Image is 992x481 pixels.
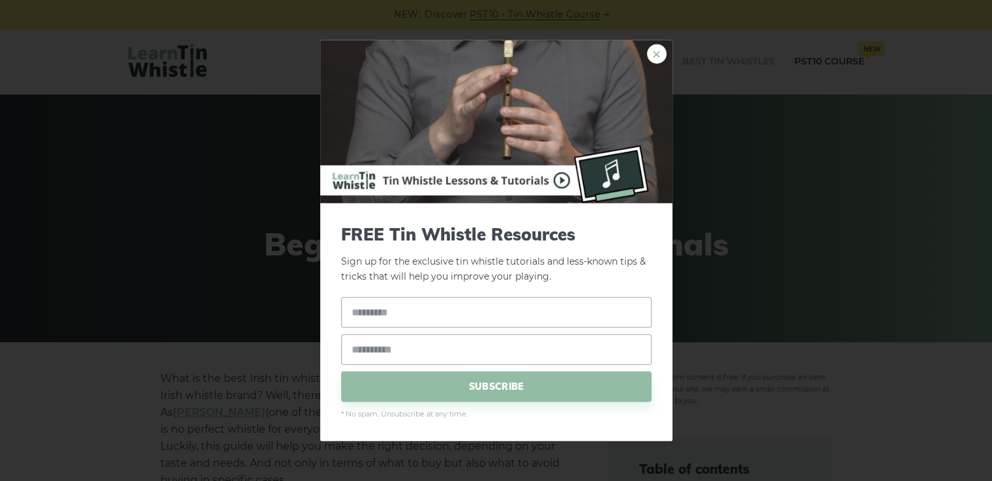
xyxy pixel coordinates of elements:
img: Tin Whistle Buying Guide Preview [320,40,672,203]
span: SUBSCRIBE [341,371,652,401]
span: * No spam. Unsubscribe at any time. [341,408,652,420]
a: × [647,44,667,64]
span: FREE Tin Whistle Resources [341,224,652,244]
p: Sign up for the exclusive tin whistle tutorials and less-known tips & tricks that will help you i... [341,224,652,284]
